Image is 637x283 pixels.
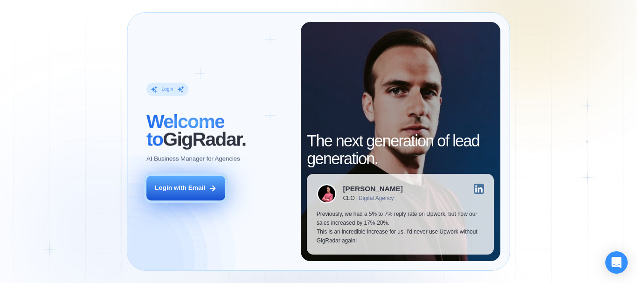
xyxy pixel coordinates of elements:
[146,111,224,150] span: Welcome to
[317,210,485,245] p: Previously, we had a 5% to 7% reply rate on Upwork, but now our sales increased by 17%-20%. This ...
[146,176,225,200] button: Login with Email
[605,251,628,274] div: Open Intercom Messenger
[343,195,354,202] div: CEO
[343,185,403,192] div: [PERSON_NAME]
[161,86,173,93] div: Login
[307,132,494,167] h2: The next generation of lead generation.
[155,184,205,193] div: Login with Email
[146,155,240,164] p: AI Business Manager for Agencies
[359,195,394,202] div: Digital Agency
[146,113,291,148] h2: ‍ GigRadar.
